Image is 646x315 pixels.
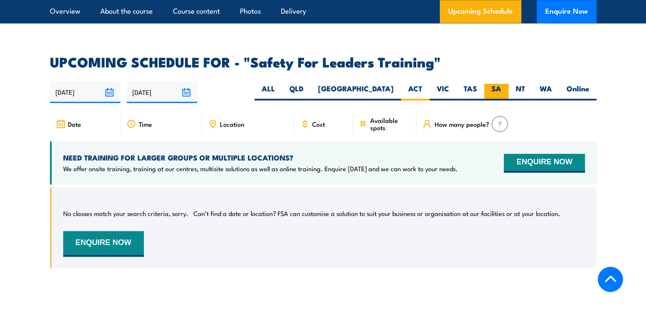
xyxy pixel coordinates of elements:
button: ENQUIRE NOW [63,231,144,257]
p: Can’t find a date or location? FSA can customise a solution to suit your business or organisation... [193,209,560,218]
label: ALL [254,84,282,100]
span: Time [139,120,152,128]
input: From date [50,81,120,103]
span: Location [220,120,244,128]
p: We offer onsite training, training at our centres, multisite solutions as well as online training... [63,164,458,173]
span: Date [68,120,81,128]
span: Cost [312,120,325,128]
button: ENQUIRE NOW [504,154,585,172]
label: QLD [282,84,311,100]
label: NT [509,84,532,100]
p: No classes match your search criteria, sorry. [63,209,188,218]
span: Available spots [370,117,410,131]
label: TAS [456,84,484,100]
label: [GEOGRAPHIC_DATA] [311,84,401,100]
label: Online [559,84,596,100]
h2: UPCOMING SCHEDULE FOR - "Safety For Leaders Training" [50,55,596,67]
span: How many people? [434,120,489,128]
label: SA [484,84,509,100]
h4: NEED TRAINING FOR LARGER GROUPS OR MULTIPLE LOCATIONS? [63,153,458,162]
input: To date [127,81,197,103]
label: WA [532,84,559,100]
label: ACT [401,84,430,100]
label: VIC [430,84,456,100]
